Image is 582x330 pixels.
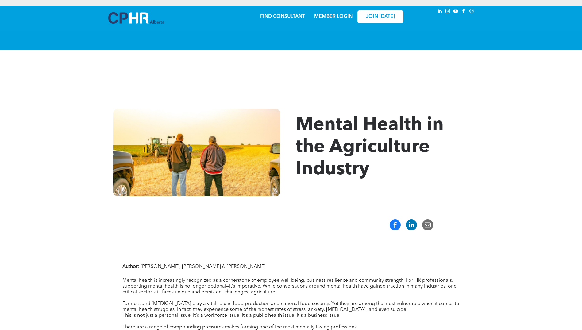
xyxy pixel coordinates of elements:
span: : [PERSON_NAME], [PERSON_NAME] & [PERSON_NAME] [138,264,266,269]
span: JOIN [DATE] [366,14,395,20]
a: MEMBER LOGIN [314,14,353,19]
span: Farmers and [MEDICAL_DATA] play a vital role in food production and national food security. Yet t... [122,301,459,312]
a: facebook [461,8,467,16]
span: This is not just a personal issue. It's a workforce issue. It's a public health issue. It's a bus... [122,313,341,318]
span: Mental Health in the Agriculture Industry [296,116,444,179]
strong: Author [122,264,138,269]
a: FIND CONSULTANT [260,14,305,19]
a: instagram [445,8,451,16]
a: linkedin [437,8,443,16]
span: Mental health is increasingly recognized as a cornerstone of employee well-being, business resili... [122,278,457,295]
span: There are a range of compounding pressures makes farming one of the most mentally taxing professi... [122,325,358,330]
a: JOIN [DATE] [357,10,403,23]
a: youtube [453,8,459,16]
a: Social network [468,8,475,16]
img: A blue and white logo for cp alberta [108,12,164,24]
